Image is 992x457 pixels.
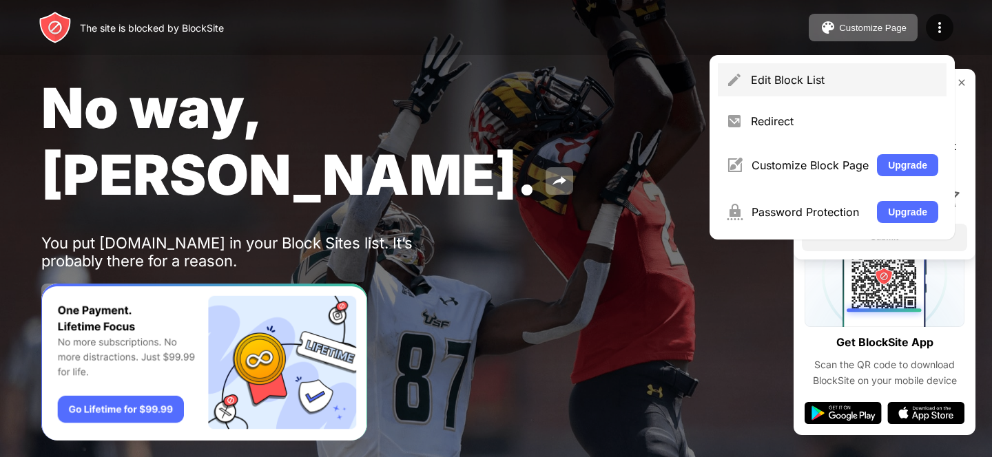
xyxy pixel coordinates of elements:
div: You put [DOMAIN_NAME] in your Block Sites list. It’s probably there for a reason. [41,234,467,270]
button: Upgrade [877,201,938,223]
iframe: Banner [41,284,367,441]
img: menu-pencil.svg [726,72,743,88]
div: Redirect [751,114,938,128]
span: No way, [PERSON_NAME]. [41,74,537,208]
img: google-play.svg [805,402,882,424]
img: menu-password.svg [726,204,743,220]
img: pallet.svg [820,19,836,36]
img: menu-customize.svg [726,157,743,173]
img: rate-us-close.svg [956,77,967,88]
img: app-store.svg [887,402,964,424]
div: Edit Block List [751,73,938,87]
div: Customize Block Page [752,158,869,172]
img: menu-redirect.svg [726,113,743,129]
button: Customize Page [809,14,918,41]
img: header-logo.svg [39,11,72,44]
button: Upgrade [877,154,938,176]
div: The site is blocked by BlockSite [80,22,224,34]
img: menu-icon.svg [931,19,948,36]
div: Customize Page [839,23,907,33]
img: share.svg [551,173,568,189]
div: Password Protection [752,205,869,219]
